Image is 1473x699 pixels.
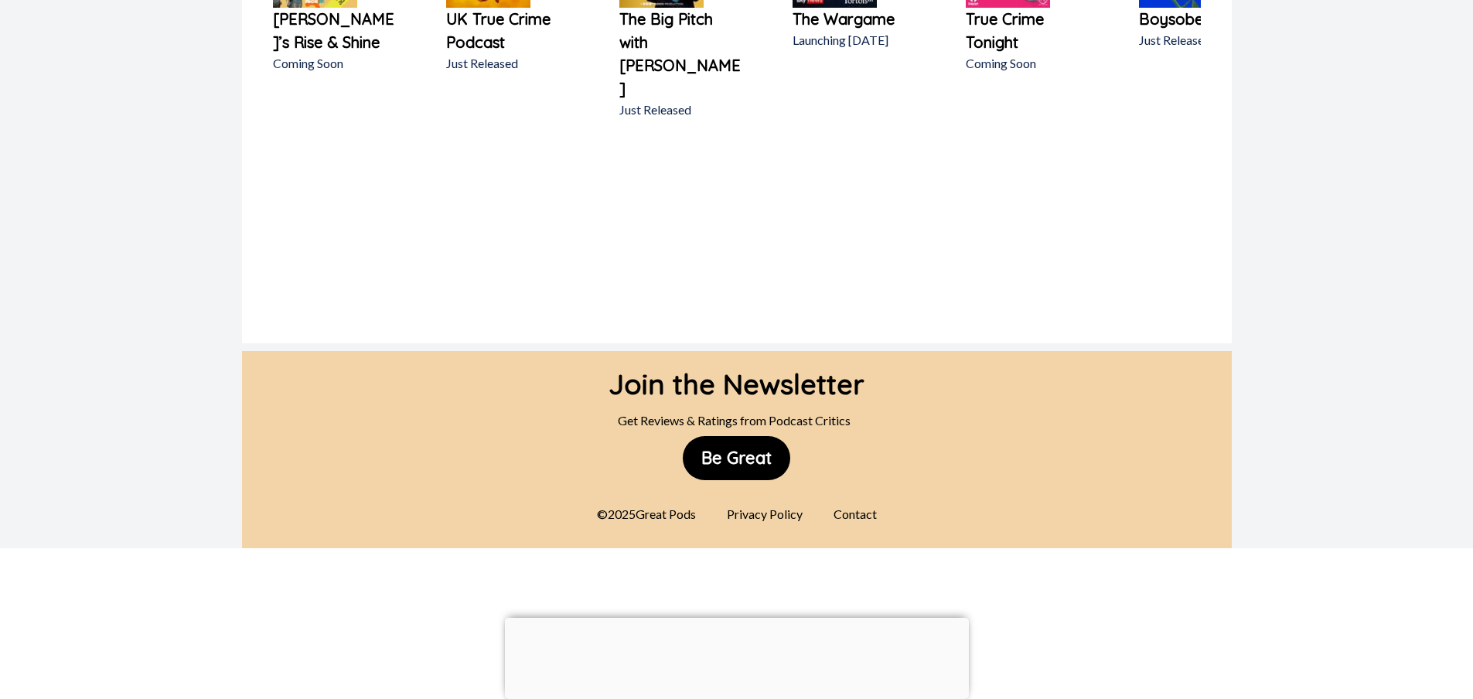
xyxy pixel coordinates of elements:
iframe: Advertisement [505,618,969,695]
p: Coming Soon [273,54,397,73]
button: Be Great [683,436,790,480]
a: Boysober [1139,8,1263,31]
p: Just Released [1139,31,1263,49]
p: Coming Soon [966,54,1089,73]
div: Get Reviews & Ratings from Podcast Critics [609,405,864,436]
a: The Big Pitch with [PERSON_NAME] [619,8,743,101]
div: Join the Newsletter [609,351,864,405]
a: The Wargame [793,8,916,31]
p: Just Released [446,54,570,73]
p: Just Released [619,101,743,119]
div: © 2025 Great Pods [588,499,705,530]
iframe: Advertisement [273,556,1201,626]
a: [PERSON_NAME]’s Rise & Shine [273,8,397,54]
a: True Crime Tonight [966,8,1089,54]
div: Privacy Policy [718,499,812,530]
p: Launching [DATE] [793,31,916,49]
div: Contact [824,499,886,530]
a: UK True Crime Podcast [446,8,570,54]
iframe: Advertisement [273,127,1201,343]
